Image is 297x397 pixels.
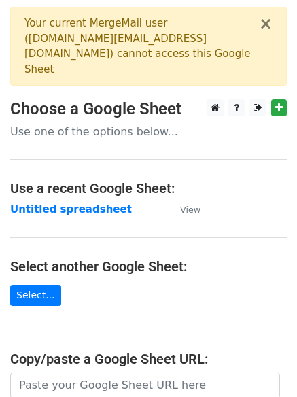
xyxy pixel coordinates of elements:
h4: Use a recent Google Sheet: [10,180,287,196]
a: Untitled spreadsheet [10,203,132,215]
div: Your current MergeMail user ( [DOMAIN_NAME][EMAIL_ADDRESS][DOMAIN_NAME] ) cannot access this Goog... [24,16,259,77]
h4: Copy/paste a Google Sheet URL: [10,351,287,367]
small: View [180,205,200,215]
a: View [167,203,200,215]
h4: Select another Google Sheet: [10,258,287,275]
a: Select... [10,285,61,306]
p: Use one of the options below... [10,124,287,139]
h3: Choose a Google Sheet [10,99,287,119]
button: × [259,16,273,32]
